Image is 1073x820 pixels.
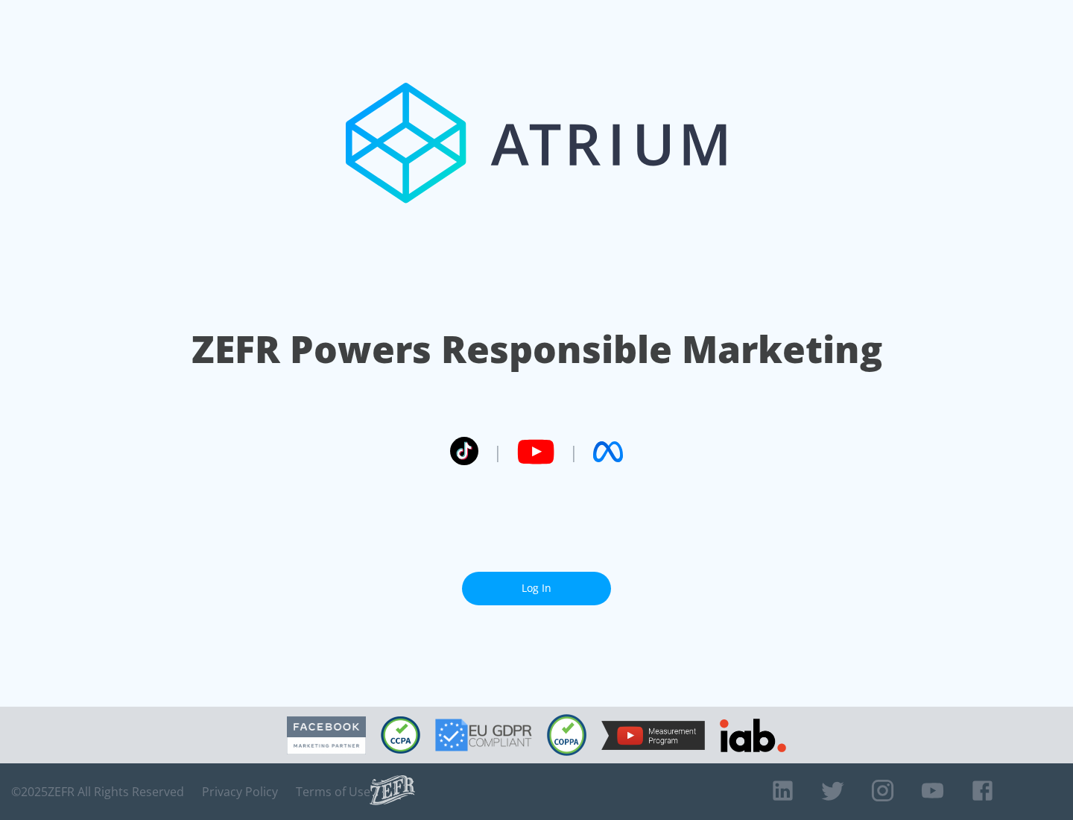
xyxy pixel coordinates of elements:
img: CCPA Compliant [381,716,420,754]
img: COPPA Compliant [547,714,586,756]
a: Terms of Use [296,784,370,799]
img: IAB [720,719,786,752]
span: © 2025 ZEFR All Rights Reserved [11,784,184,799]
img: Facebook Marketing Partner [287,716,366,754]
img: GDPR Compliant [435,719,532,751]
img: YouTube Measurement Program [601,721,705,750]
a: Log In [462,572,611,605]
span: | [493,441,502,463]
span: | [569,441,578,463]
a: Privacy Policy [202,784,278,799]
h1: ZEFR Powers Responsible Marketing [192,324,882,375]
